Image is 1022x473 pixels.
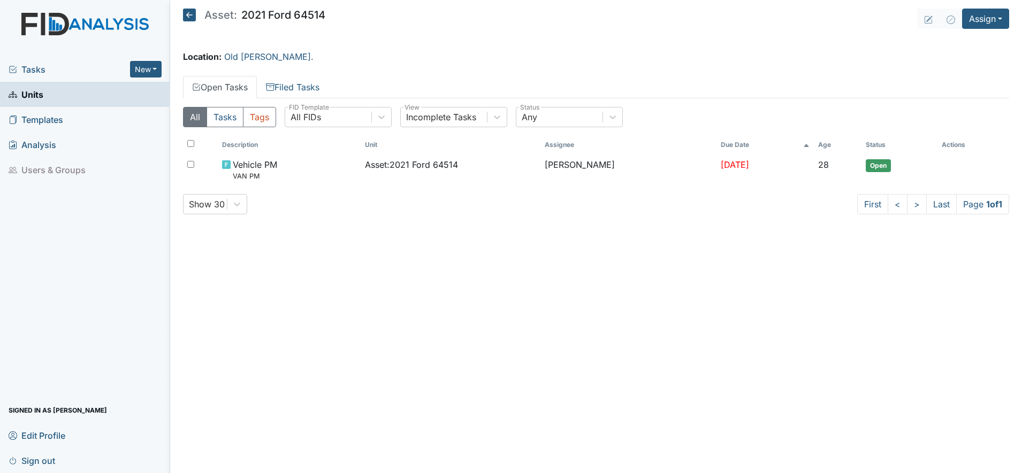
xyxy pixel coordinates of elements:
button: All [183,107,207,127]
span: Open [866,159,891,172]
a: Last [926,194,957,214]
span: Vehicle PM VAN PM [233,158,277,181]
input: Toggle All Rows Selected [187,140,194,147]
button: Tasks [207,107,243,127]
th: Toggle SortBy [861,136,937,154]
strong: 1 of 1 [986,199,1002,210]
th: Toggle SortBy [814,136,862,154]
span: Asset : 2021 Ford 64514 [365,158,458,171]
a: > [907,194,927,214]
button: New [130,61,162,77]
span: Signed in as [PERSON_NAME] [9,402,107,418]
span: Edit Profile [9,427,65,444]
th: Assignee [540,136,716,154]
th: Toggle SortBy [716,136,813,154]
a: Open Tasks [183,76,257,98]
div: Open Tasks [183,107,1009,214]
th: Actions [937,136,991,154]
span: Sign out [9,452,55,469]
a: Tasks [9,63,130,76]
strong: Location: [183,51,222,62]
div: Type filter [183,107,276,127]
span: Units [9,86,43,103]
span: Analysis [9,136,56,153]
a: Old [PERSON_NAME]. [224,51,314,62]
h5: 2021 Ford 64514 [183,9,325,21]
span: Asset: [204,10,237,20]
button: Assign [962,9,1009,29]
th: Toggle SortBy [361,136,540,154]
div: All FIDs [291,111,321,123]
span: [DATE] [721,159,749,170]
td: [PERSON_NAME] [540,154,716,185]
nav: task-pagination [857,194,1009,214]
th: Toggle SortBy [218,136,361,154]
div: Show 30 [189,198,225,211]
button: Tags [243,107,276,127]
a: < [888,194,907,214]
span: 28 [818,159,829,170]
span: Templates [9,111,63,128]
a: Filed Tasks [257,76,329,98]
a: First [857,194,888,214]
span: Page [956,194,1009,214]
div: Any [522,111,537,123]
div: Incomplete Tasks [406,111,476,123]
small: VAN PM [233,171,277,181]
